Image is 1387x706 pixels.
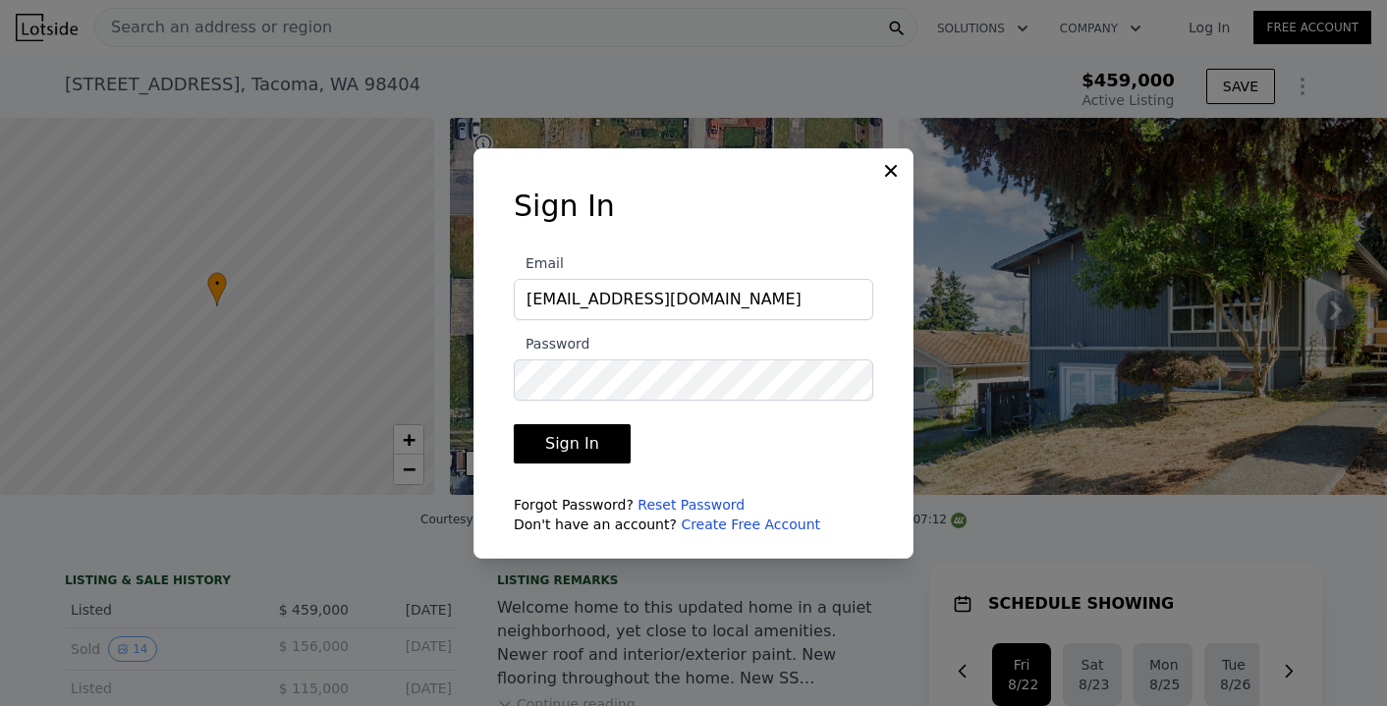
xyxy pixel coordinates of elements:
a: Create Free Account [681,516,820,532]
a: Reset Password [638,497,745,513]
span: Password [514,336,589,352]
button: Sign In [514,424,631,463]
input: Email [514,279,873,320]
span: Email [514,255,564,271]
input: Password [514,359,873,401]
div: Forgot Password? Don't have an account? [514,495,873,534]
h3: Sign In [514,189,873,224]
